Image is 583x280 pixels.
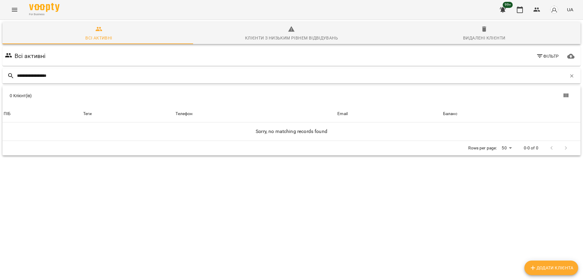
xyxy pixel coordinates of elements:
span: UA [567,6,573,13]
button: Фільтр [534,51,561,62]
div: Телефон [176,110,193,118]
div: 0 Клієнт(ів) [10,93,295,99]
div: Email [337,110,348,118]
button: Показати колонки [559,88,573,103]
div: Sort [337,110,348,118]
div: Sort [176,110,193,118]
h6: Всі активні [15,51,46,61]
div: Баланс [443,110,457,118]
div: ПІБ [4,110,11,118]
span: Баланс [443,110,579,118]
p: Rows per page: [468,145,497,151]
div: Sort [443,110,457,118]
span: Телефон [176,110,335,118]
div: Теги [83,110,173,118]
span: For Business [29,12,60,16]
div: 50 [499,144,514,152]
span: ПІБ [4,110,81,118]
div: Всі активні [85,34,112,42]
img: Voopty Logo [29,3,60,12]
span: Фільтр [536,53,559,60]
button: Menu [7,2,22,17]
button: UA [564,4,576,15]
div: Клієнти з низьким рівнем відвідувань [245,34,338,42]
div: Видалені клієнти [463,34,505,42]
div: Table Toolbar [2,86,581,105]
p: 0-0 of 0 [524,145,538,151]
span: Email [337,110,441,118]
img: avatar_s.png [550,5,558,14]
span: 99+ [503,2,513,8]
div: Sort [4,110,11,118]
h6: Sorry, no matching records found [4,127,579,136]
